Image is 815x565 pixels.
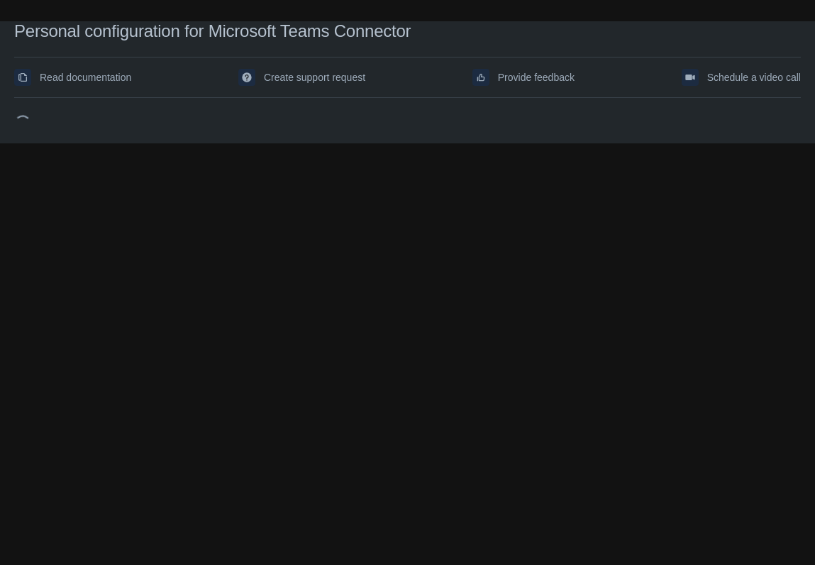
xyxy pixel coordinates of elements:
[707,66,801,89] span: Schedule a video call
[14,21,801,41] div: Personal configuration for Microsoft Teams Connector
[682,66,801,89] a: Schedule a video call
[264,66,365,89] span: Create support request
[17,72,28,83] span: documentation
[472,66,575,89] a: Provide feedback
[498,66,575,89] span: Provide feedback
[40,66,131,89] span: Read documentation
[238,66,365,89] a: Create support request
[475,72,487,83] span: feedback
[241,72,253,83] span: support
[14,66,131,89] a: Read documentation
[684,72,696,83] span: videoCall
